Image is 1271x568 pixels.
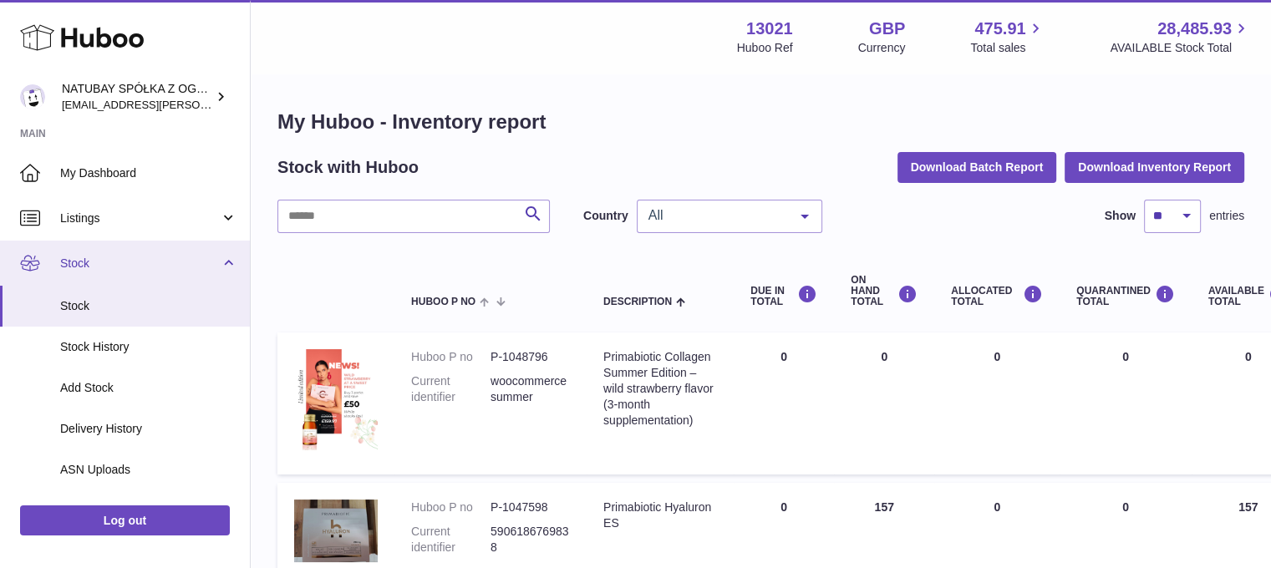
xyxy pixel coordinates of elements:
span: [EMAIL_ADDRESS][PERSON_NAME][DOMAIN_NAME] [62,98,335,111]
span: Stock History [60,339,237,355]
td: 0 [734,332,834,474]
label: Country [583,208,628,224]
div: QUARANTINED Total [1076,285,1175,307]
strong: GBP [869,18,905,40]
dt: Huboo P no [411,500,491,515]
span: entries [1209,208,1244,224]
dt: Huboo P no [411,349,491,365]
span: AVAILABLE Stock Total [1110,40,1251,56]
dt: Current identifier [411,373,491,405]
span: Stock [60,298,237,314]
div: ON HAND Total [851,275,918,308]
img: product image [294,500,378,562]
img: product image [294,349,378,454]
span: Stock [60,256,220,271]
span: Total sales [970,40,1045,56]
span: Listings [60,210,220,226]
button: Download Inventory Report [1065,152,1244,182]
h2: Stock with Huboo [277,156,419,179]
dd: 5906186769838 [491,524,570,555]
dd: woocommercesummer [491,373,570,405]
td: 0 [934,332,1060,474]
dd: P-1047598 [491,500,570,515]
div: Primabiotic Collagen Summer Edition – wild strawberry flavor (3-month supplementation) [603,349,717,428]
img: kacper.antkowski@natubay.pl [20,84,45,109]
span: My Dashboard [60,165,237,181]
span: All [644,207,788,224]
span: 0 [1122,350,1129,363]
div: NATUBAY SPÓŁKA Z OGRANICZONĄ ODPOWIEDZIALNOŚCIĄ [62,81,212,113]
a: 475.91 Total sales [970,18,1045,56]
div: Huboo Ref [737,40,793,56]
h1: My Huboo - Inventory report [277,109,1244,135]
a: Log out [20,505,230,535]
dt: Current identifier [411,524,491,555]
span: ASN Uploads [60,462,237,478]
div: DUE IN TOTAL [750,285,817,307]
strong: 13021 [746,18,793,40]
div: Currency [858,40,906,56]
span: 28,485.93 [1157,18,1232,40]
span: Huboo P no [411,297,475,307]
div: Primabiotic Hyaluron ES [603,500,717,531]
span: Delivery History [60,421,237,437]
label: Show [1105,208,1136,224]
span: 0 [1122,500,1129,514]
span: Add Stock [60,380,237,396]
div: ALLOCATED Total [951,285,1043,307]
dd: P-1048796 [491,349,570,365]
td: 0 [834,332,934,474]
span: Description [603,297,672,307]
span: 475.91 [974,18,1025,40]
button: Download Batch Report [897,152,1057,182]
a: 28,485.93 AVAILABLE Stock Total [1110,18,1251,56]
